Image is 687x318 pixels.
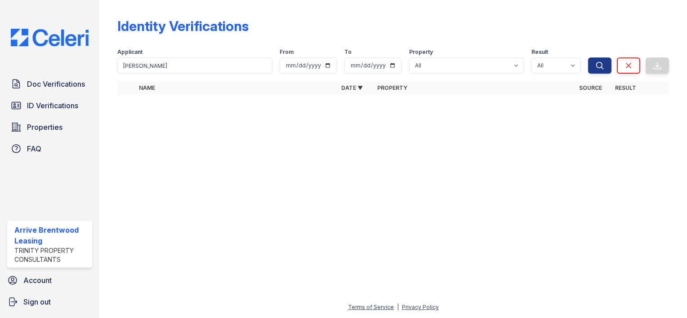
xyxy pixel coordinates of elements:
img: CE_Logo_Blue-a8612792a0a2168367f1c8372b55b34899dd931a85d93a1a3d3e32e68fde9ad4.png [4,29,96,46]
a: Property [377,84,407,91]
span: Account [23,275,52,286]
label: Result [531,49,548,56]
label: Property [409,49,433,56]
a: Result [615,84,636,91]
label: From [280,49,294,56]
span: Doc Verifications [27,79,85,89]
label: Applicant [117,49,143,56]
a: Account [4,271,96,289]
span: ID Verifications [27,100,78,111]
a: Source [579,84,602,91]
label: To [344,49,352,56]
a: Privacy Policy [402,304,439,310]
a: Doc Verifications [7,75,92,93]
span: FAQ [27,143,41,154]
div: Identity Verifications [117,18,249,34]
div: Arrive Brentwood Leasing [14,225,89,246]
a: Sign out [4,293,96,311]
div: | [397,304,399,310]
a: Terms of Service [348,304,394,310]
a: Name [139,84,155,91]
div: Trinity Property Consultants [14,246,89,264]
span: Sign out [23,296,51,307]
a: ID Verifications [7,97,92,115]
input: Search by name or phone number [117,57,272,74]
a: FAQ [7,140,92,158]
a: Properties [7,118,92,136]
span: Properties [27,122,62,132]
a: Date ▼ [341,84,363,91]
